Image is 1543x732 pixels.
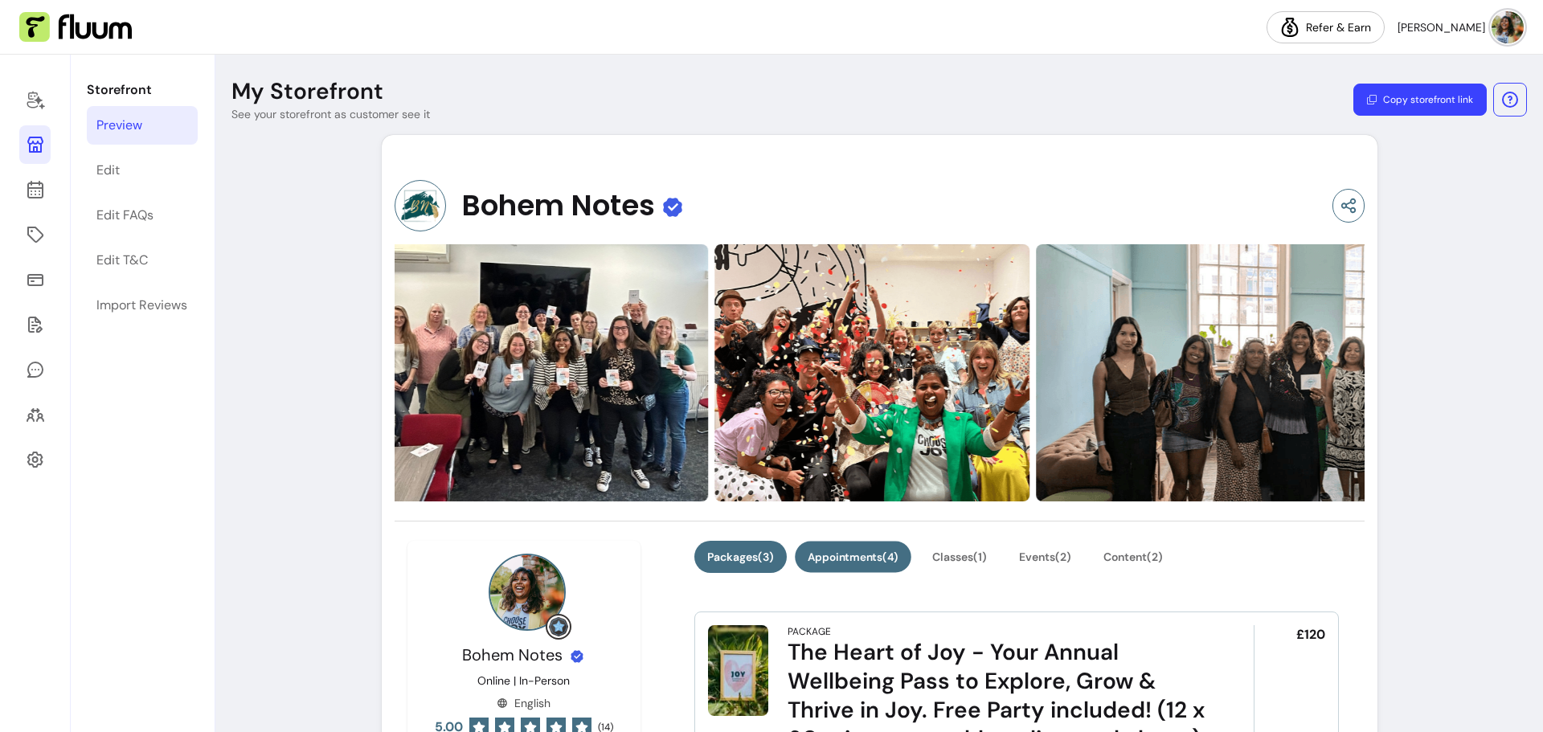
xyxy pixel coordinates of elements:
[1492,11,1524,43] img: avatar
[231,77,383,106] p: My Storefront
[395,180,446,231] img: Provider image
[96,161,120,180] div: Edit
[87,196,198,235] a: Edit FAQs
[358,244,708,501] img: https://d22cr2pskkweo8.cloudfront.net/c65162d3-0478-4974-b875-508dec15ee30
[19,305,51,344] a: Forms
[87,151,198,190] a: Edit
[549,617,568,636] img: Grow
[462,190,655,222] span: Bohem Notes
[87,286,198,325] a: Import Reviews
[1398,19,1485,35] span: [PERSON_NAME]
[795,542,911,573] button: Appointments(4)
[19,80,51,119] a: Home
[489,554,566,631] img: Provider image
[788,625,831,638] div: Package
[19,215,51,254] a: Offerings
[19,395,51,434] a: Clients
[96,296,187,315] div: Import Reviews
[19,260,51,299] a: Sales
[87,80,198,100] p: Storefront
[19,12,132,43] img: Fluum Logo
[1091,541,1176,573] button: Content(2)
[231,106,430,122] p: See your storefront as customer see it
[1267,11,1385,43] a: Refer & Earn
[87,106,198,145] a: Preview
[19,350,51,389] a: My Messages
[694,541,787,573] button: Packages(3)
[708,625,768,716] img: The Heart of Joy - Your Annual Wellbeing Pass to Explore, Grow & Thrive in Joy. Free Party includ...
[462,644,563,665] span: Bohem Notes
[1006,541,1084,573] button: Events(2)
[1398,11,1524,43] button: avatar[PERSON_NAME]
[19,125,51,164] a: Storefront
[87,241,198,280] a: Edit T&C
[96,116,142,135] div: Preview
[1353,84,1487,116] button: Copy storefront link
[714,244,1029,501] img: https://d22cr2pskkweo8.cloudfront.net/db24e031-d22b-4d5d-b2ba-ac6b64ee0bcd
[477,673,570,689] p: Online | In-Person
[919,541,1000,573] button: Classes(1)
[96,251,148,270] div: Edit T&C
[497,695,550,711] div: English
[19,440,51,479] a: Settings
[19,170,51,209] a: Calendar
[96,206,153,225] div: Edit FAQs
